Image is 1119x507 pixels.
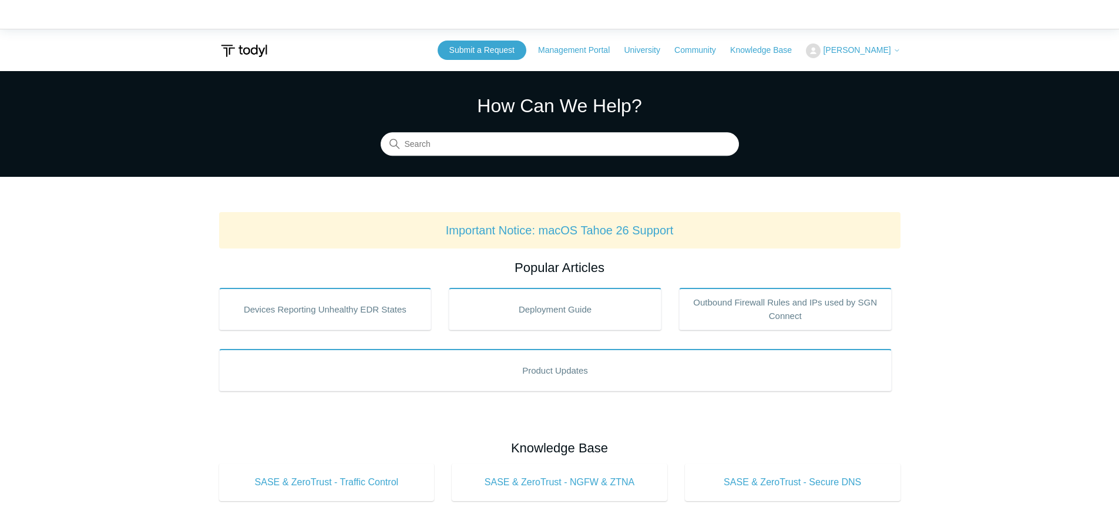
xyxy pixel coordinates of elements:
a: Outbound Firewall Rules and IPs used by SGN Connect [679,288,892,330]
span: SASE & ZeroTrust - Secure DNS [703,475,883,489]
a: SASE & ZeroTrust - Secure DNS [685,464,900,501]
a: Deployment Guide [449,288,661,330]
img: Todyl Support Center Help Center home page [219,40,269,62]
a: Devices Reporting Unhealthy EDR States [219,288,432,330]
a: Product Updates [219,349,892,391]
a: Submit a Request [438,41,526,60]
h2: Knowledge Base [219,438,900,458]
span: [PERSON_NAME] [823,45,891,55]
a: University [624,44,671,56]
a: Important Notice: macOS Tahoe 26 Support [446,224,674,237]
h1: How Can We Help? [381,92,739,120]
a: Management Portal [538,44,621,56]
span: SASE & ZeroTrust - Traffic Control [237,475,417,489]
a: Community [674,44,728,56]
button: [PERSON_NAME] [806,43,900,58]
span: SASE & ZeroTrust - NGFW & ZTNA [469,475,650,489]
input: Search [381,133,739,156]
h2: Popular Articles [219,258,900,277]
a: SASE & ZeroTrust - Traffic Control [219,464,435,501]
a: SASE & ZeroTrust - NGFW & ZTNA [452,464,667,501]
a: Knowledge Base [730,44,804,56]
